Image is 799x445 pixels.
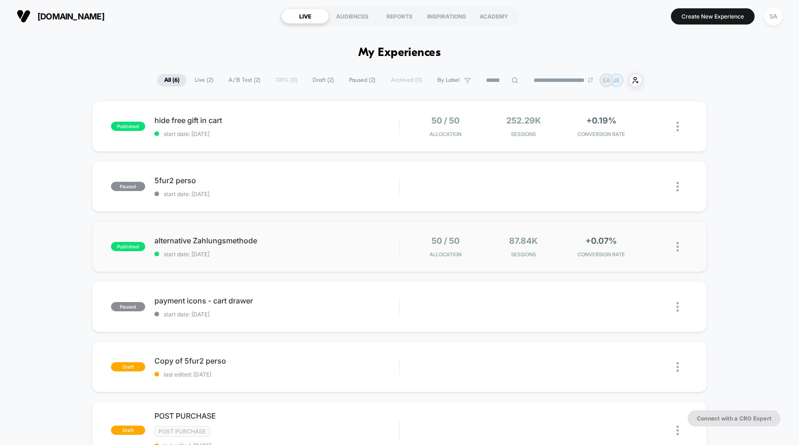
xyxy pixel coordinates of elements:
button: Create New Experience [671,8,755,25]
span: Sessions [487,131,560,137]
div: SA [764,7,782,25]
span: A/B Test ( 2 ) [221,74,267,87]
span: 87.84k [509,236,538,246]
span: published [111,122,145,131]
div: INSPIRATIONS [423,9,470,24]
span: draft [111,426,145,435]
button: SA [762,7,785,26]
span: By Label [437,77,460,84]
h1: My Experiences [358,46,441,60]
span: 252.29k [506,116,541,125]
span: start date: [DATE] [154,311,399,318]
img: close [676,302,679,312]
p: JE [613,77,620,84]
div: REPORTS [376,9,423,24]
span: 50 / 50 [431,116,460,125]
span: CONVERSION RATE [565,131,638,137]
span: last edited: [DATE] [154,371,399,378]
span: published [111,242,145,251]
span: All ( 6 ) [157,74,186,87]
div: ACADEMY [470,9,517,24]
span: draft [111,362,145,371]
span: Allocation [430,131,461,137]
span: start date: [DATE] [154,191,399,198]
img: Visually logo [17,9,31,23]
div: AUDIENCES [329,9,376,24]
span: Draft ( 2 ) [306,74,341,87]
span: paused [111,302,145,311]
img: end [588,77,593,83]
span: Copy of 5fur2 perso [154,356,399,365]
img: close [676,182,679,192]
p: SA [602,77,610,84]
span: Paused ( 2 ) [342,74,382,87]
img: close [676,242,679,252]
span: start date: [DATE] [154,130,399,137]
span: Post Purchase [154,426,210,437]
span: alternative Zahlungsmethode [154,236,399,245]
img: close [676,122,679,131]
span: hide free gift in cart [154,116,399,125]
span: +0.07% [585,236,617,246]
span: Sessions [487,251,560,258]
span: Live ( 2 ) [188,74,220,87]
span: POST PURCHASE [154,411,399,420]
span: [DOMAIN_NAME] [37,12,104,21]
button: Connect with a CRO Expert [688,410,781,426]
img: close [676,362,679,372]
span: 5fur2 perso [154,176,399,185]
button: [DOMAIN_NAME] [14,9,107,24]
span: 50 / 50 [431,236,460,246]
span: +0.19% [586,116,616,125]
span: Allocation [430,251,461,258]
span: payment icons - cart drawer [154,296,399,305]
div: LIVE [282,9,329,24]
span: paused [111,182,145,191]
img: close [676,426,679,435]
span: CONVERSION RATE [565,251,638,258]
span: start date: [DATE] [154,251,399,258]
